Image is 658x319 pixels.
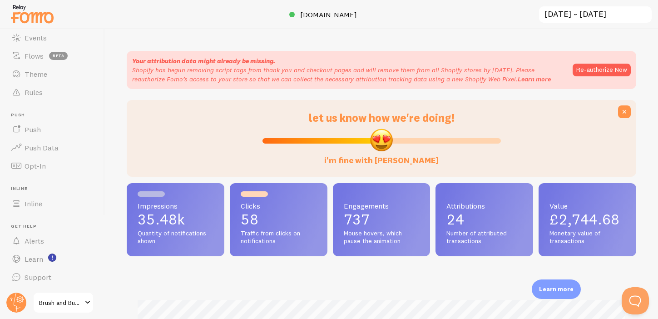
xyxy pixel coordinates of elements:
span: Push Data [25,143,59,152]
span: Flows [25,51,44,60]
p: 58 [241,212,317,227]
p: 737 [344,212,420,227]
span: Impressions [138,202,213,209]
a: Theme [5,65,99,83]
span: let us know how we're doing! [309,111,455,125]
span: Alerts [25,236,44,245]
a: Support [5,268,99,286]
a: Opt-In [5,157,99,175]
span: Number of attributed transactions [446,229,522,245]
a: Inline [5,194,99,213]
p: 35.48k [138,212,213,227]
span: Push [25,125,41,134]
a: Learn [5,250,99,268]
img: fomo-relay-logo-orange.svg [10,2,55,25]
span: Inline [25,199,42,208]
span: Opt-In [25,161,46,170]
p: Shopify has begun removing script tags from thank you and checkout pages and will remove them fro... [132,65,564,84]
button: Re-authorize Now [573,64,631,76]
span: Support [25,273,51,282]
iframe: Help Scout Beacon - Open [622,287,649,314]
span: beta [49,52,68,60]
span: Push [11,112,99,118]
span: Value [549,202,625,209]
a: Push [5,120,99,139]
img: emoji.png [369,128,394,152]
span: Theme [25,70,47,79]
span: Mouse hovers, which pause the animation [344,229,420,245]
a: Flows beta [5,47,99,65]
strong: Your attribution data might already be missing. [132,57,275,65]
span: Clicks [241,202,317,209]
span: Inline [11,186,99,192]
span: Traffic from clicks on notifications [241,229,317,245]
a: Alerts [5,232,99,250]
p: Learn more [539,285,574,294]
a: Push Data [5,139,99,157]
div: Learn more [532,279,581,299]
a: Brush and Bubbles [33,292,94,314]
span: Rules [25,88,43,97]
span: Get Help [11,224,99,229]
span: Engagements [344,202,420,209]
span: Events [25,33,47,42]
label: i'm fine with [PERSON_NAME] [324,146,439,166]
span: Monetary value of transactions [549,229,625,245]
a: Learn more [518,75,551,83]
span: £2,744.68 [549,210,619,228]
span: Attributions [446,202,522,209]
svg: <p>Watch New Feature Tutorials!</p> [48,254,56,262]
p: 24 [446,212,522,227]
span: Quantity of notifications shown [138,229,213,245]
span: Brush and Bubbles [39,297,82,308]
span: Learn [25,254,43,264]
a: Rules [5,83,99,101]
a: Events [5,29,99,47]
